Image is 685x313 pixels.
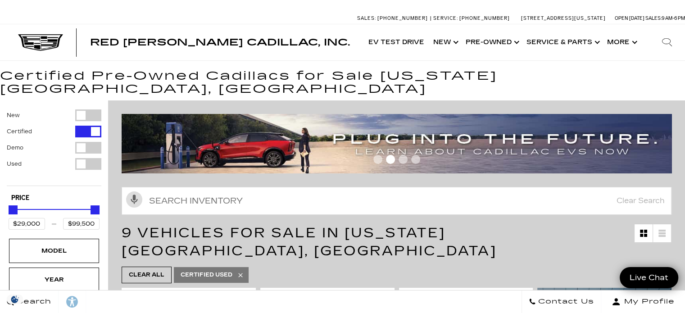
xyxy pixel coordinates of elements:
[615,15,644,21] span: Open [DATE]
[459,15,510,21] span: [PHONE_NUMBER]
[601,290,685,313] button: Open user profile menu
[357,15,376,21] span: Sales:
[18,34,63,51] img: Cadillac Dark Logo with Cadillac White Text
[645,15,662,21] span: Sales:
[9,205,18,214] div: Minimum Price
[90,37,350,48] span: Red [PERSON_NAME] Cadillac, Inc.
[11,194,97,202] h5: Price
[91,205,100,214] div: Maximum Price
[522,24,603,60] a: Service & Parts
[129,269,164,281] span: Clear All
[386,155,395,164] span: Go to slide 2
[14,295,51,308] span: Search
[536,295,594,308] span: Contact Us
[625,272,673,283] span: Live Chat
[377,15,428,21] span: [PHONE_NUMBER]
[7,127,32,136] label: Certified
[399,155,408,164] span: Go to slide 3
[433,15,458,21] span: Service:
[7,111,20,120] label: New
[357,16,430,21] a: Sales: [PHONE_NUMBER]
[411,155,420,164] span: Go to slide 4
[32,275,77,285] div: Year
[122,114,678,173] img: ev-blog-post-banners4
[620,267,678,288] a: Live Chat
[430,16,512,21] a: Service: [PHONE_NUMBER]
[181,269,232,281] span: Certified Used
[7,109,101,186] div: Filter by Vehicle Type
[122,225,496,259] span: 9 Vehicles for Sale in [US_STATE][GEOGRAPHIC_DATA], [GEOGRAPHIC_DATA]
[9,218,45,230] input: Minimum
[522,290,601,313] a: Contact Us
[9,202,100,230] div: Price
[9,268,99,292] div: YearYear
[5,295,25,304] img: Opt-Out Icon
[9,239,99,263] div: ModelModel
[521,15,606,21] a: [STREET_ADDRESS][US_STATE]
[122,187,671,215] input: Search Inventory
[126,191,142,208] svg: Click to toggle on voice search
[63,218,100,230] input: Maximum
[603,24,640,60] button: More
[429,24,461,60] a: New
[90,38,350,47] a: Red [PERSON_NAME] Cadillac, Inc.
[7,159,22,168] label: Used
[7,143,23,152] label: Demo
[32,246,77,256] div: Model
[662,15,685,21] span: 9 AM-6 PM
[373,155,382,164] span: Go to slide 1
[621,295,675,308] span: My Profile
[461,24,522,60] a: Pre-Owned
[5,295,25,304] section: Click to Open Cookie Consent Modal
[364,24,429,60] a: EV Test Drive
